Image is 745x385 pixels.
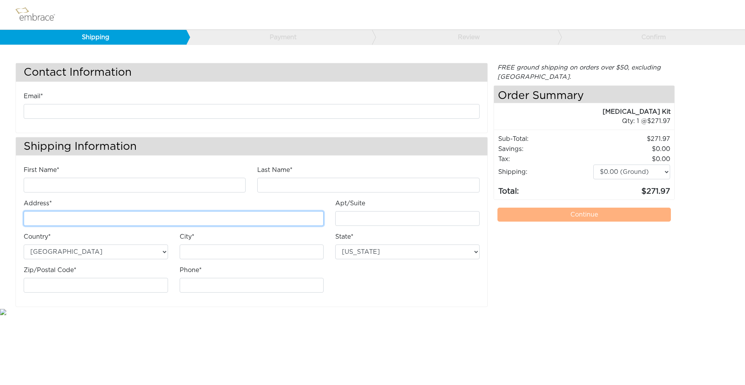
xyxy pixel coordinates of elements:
a: Review [372,30,558,45]
div: 1 @ [504,116,671,126]
td: Shipping: [498,164,593,180]
label: Email* [24,92,43,101]
h4: Order Summary [494,86,675,103]
label: Phone* [180,265,202,275]
a: Payment [186,30,372,45]
img: logo.png [14,5,64,24]
td: Tax: [498,154,593,164]
td: Savings : [498,144,593,154]
td: Sub-Total: [498,134,593,144]
td: 0.00 [593,154,670,164]
td: 0.00 [593,144,670,154]
label: Zip/Postal Code* [24,265,76,275]
label: Apt/Suite [335,199,365,208]
a: Continue [497,208,671,222]
a: Confirm [558,30,744,45]
h3: Contact Information [16,63,487,82]
label: Address* [24,199,52,208]
label: City* [180,232,194,241]
label: First Name* [24,165,59,175]
label: Last Name* [257,165,293,175]
label: State* [335,232,353,241]
td: Total: [498,180,593,198]
div: FREE ground shipping on orders over $50, excluding [GEOGRAPHIC_DATA]. [494,63,675,82]
span: 271.97 [647,118,670,124]
td: 271.97 [593,180,670,198]
h3: Shipping Information [16,137,487,156]
label: Country* [24,232,51,241]
div: [MEDICAL_DATA] Kit [494,107,671,116]
td: 271.97 [593,134,670,144]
